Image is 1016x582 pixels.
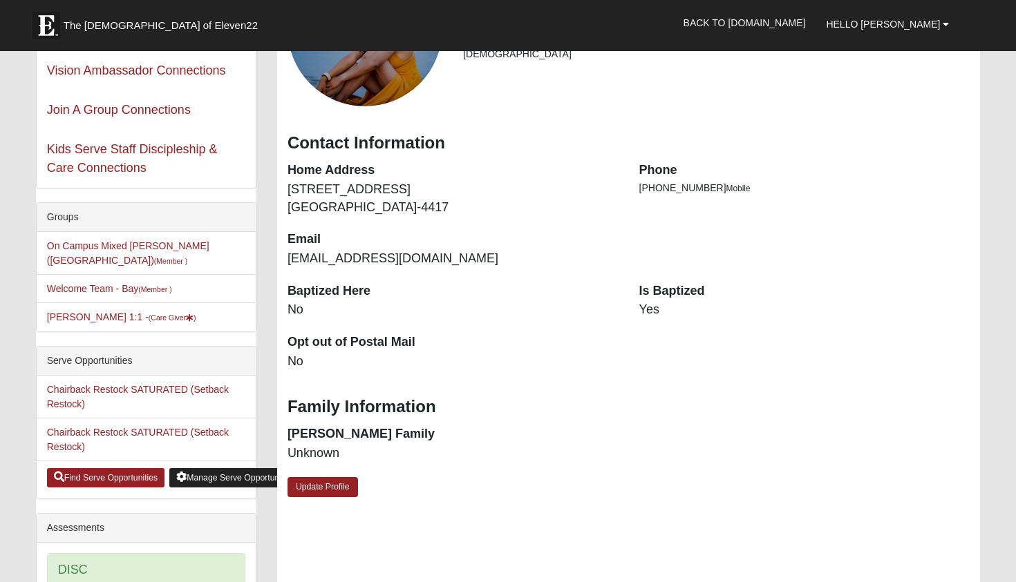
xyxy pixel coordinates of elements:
[639,181,970,195] li: [PHONE_NUMBER]
[47,64,226,77] a: Vision Ambassador Connections
[37,347,256,376] div: Serve Opportunities
[154,257,187,265] small: (Member )
[826,19,940,30] span: Hello [PERSON_NAME]
[463,47,970,61] li: [DEMOGRAPHIC_DATA]
[816,7,959,41] a: Hello [PERSON_NAME]
[288,282,619,300] dt: Baptized Here
[149,313,196,322] small: (Care Giver )
[47,311,196,322] a: [PERSON_NAME] 1:1 -(Care Giver)
[26,5,302,39] a: The [DEMOGRAPHIC_DATA] of Eleven22
[288,353,619,371] dd: No
[288,181,619,216] dd: [STREET_ADDRESS] [GEOGRAPHIC_DATA]-4417
[47,283,172,294] a: Welcome Team - Bay(Member )
[288,301,619,319] dd: No
[37,514,256,543] div: Assessments
[138,285,171,293] small: (Member )
[639,162,970,180] dt: Phone
[64,19,258,32] span: The [DEMOGRAPHIC_DATA] of Eleven22
[288,333,619,351] dt: Opt out of Postal Mail
[288,477,358,497] a: Update Profile
[288,162,619,180] dt: Home Address
[726,184,751,193] span: Mobile
[47,384,229,409] a: Chairback Restock SATURATED (Setback Restock)
[673,6,816,40] a: Back to [DOMAIN_NAME]
[639,301,970,319] dd: Yes
[639,282,970,300] dt: Is Baptized
[288,397,970,417] h3: Family Information
[169,468,301,487] a: Manage Serve Opportunities
[288,133,970,153] h3: Contact Information
[288,445,619,463] dd: Unknown
[47,142,218,175] a: Kids Serve Staff Discipleship & Care Connections
[288,231,619,249] dt: Email
[37,203,256,232] div: Groups
[47,240,209,266] a: On Campus Mixed [PERSON_NAME] ([GEOGRAPHIC_DATA])(Member )
[47,468,165,487] a: Find Serve Opportunities
[288,425,619,443] dt: [PERSON_NAME] Family
[288,250,619,268] dd: [EMAIL_ADDRESS][DOMAIN_NAME]
[47,427,229,452] a: Chairback Restock SATURATED (Setback Restock)
[32,12,60,39] img: Eleven22 logo
[47,103,191,117] a: Join A Group Connections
